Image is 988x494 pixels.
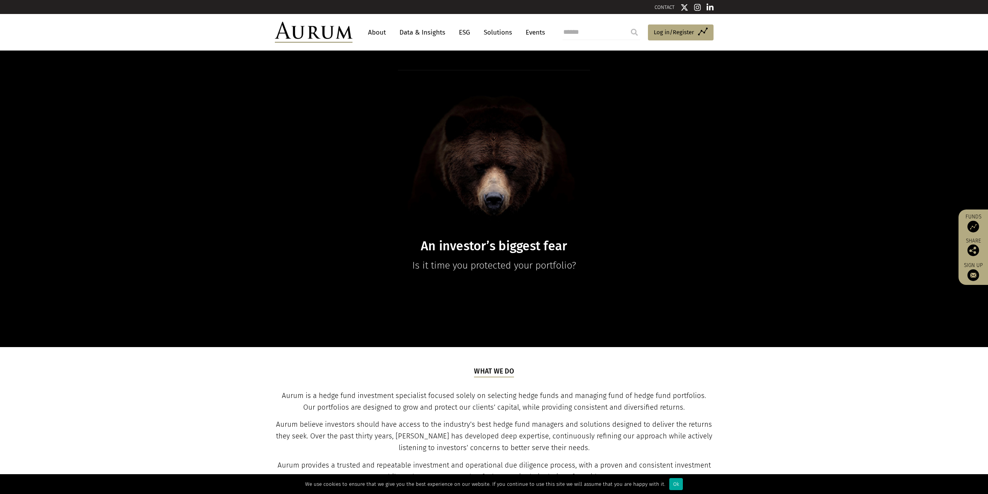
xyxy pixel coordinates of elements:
[282,391,706,412] span: Aurum is a hedge fund investment specialist focused solely on selecting hedge funds and managing ...
[396,25,449,40] a: Data & Insights
[474,367,514,377] h5: What we do
[962,238,984,256] div: Share
[967,244,979,256] img: Share this post
[364,25,390,40] a: About
[694,3,701,11] img: Instagram icon
[480,25,516,40] a: Solutions
[655,4,675,10] a: CONTACT
[278,461,711,481] span: Aurum provides a trusted and repeatable investment and operational due diligence process, with a ...
[669,478,683,490] div: Ok
[654,28,694,37] span: Log in/Register
[627,24,642,40] input: Submit
[707,3,714,11] img: Linkedin icon
[344,258,644,273] p: Is it time you protected your portfolio?
[522,25,545,40] a: Events
[962,262,984,281] a: Sign up
[967,269,979,281] img: Sign up to our newsletter
[344,239,644,254] h1: An investor’s biggest fear
[455,25,474,40] a: ESG
[962,213,984,232] a: Funds
[276,420,712,452] span: Aurum believe investors should have access to the industry’s best hedge fund managers and solutio...
[275,22,352,43] img: Aurum
[681,3,688,11] img: Twitter icon
[648,24,714,41] a: Log in/Register
[967,221,979,232] img: Access Funds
